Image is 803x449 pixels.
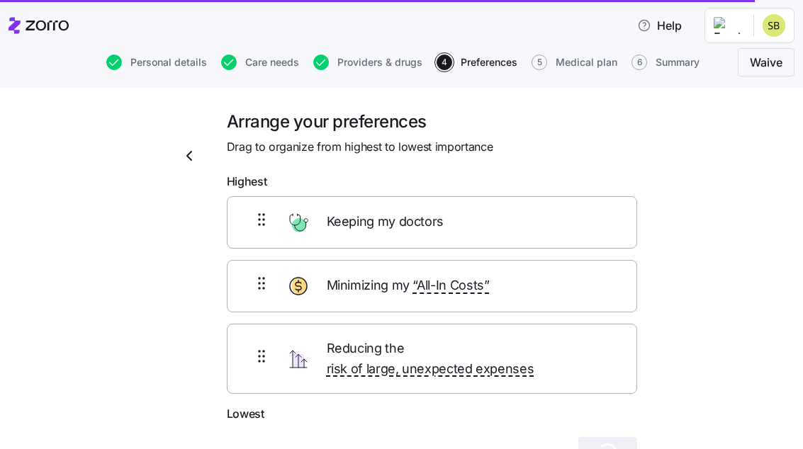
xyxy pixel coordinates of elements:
a: Providers & drugs [310,55,422,70]
span: Preferences [461,57,517,67]
span: Medical plan [556,57,617,67]
button: 4Preferences [437,55,517,70]
button: Help [626,11,693,40]
span: 5 [532,55,547,70]
h1: Arrange your preferences [227,110,637,132]
img: Employer logo [714,17,742,34]
button: Care needs [221,55,299,70]
span: Providers & drugs [337,57,422,67]
span: risk of large, unexpected expenses [327,359,534,380]
img: 1e340cecc874657d47d93478174241c4 [763,14,785,37]
span: Minimizing my [327,275,490,296]
a: Care needs [218,55,299,70]
span: Lowest [227,405,264,423]
span: 6 [631,55,647,70]
button: 5Medical plan [532,55,617,70]
span: Summary [656,57,700,67]
span: Waive [750,54,782,71]
span: Reducing the [327,339,611,380]
div: Keeping my doctors [227,196,637,249]
span: 4 [437,55,452,70]
span: Personal details [130,57,207,67]
button: Personal details [106,55,207,70]
span: Keeping my doctors [327,212,447,232]
span: Help [637,17,682,34]
button: Waive [738,48,794,76]
span: Drag to organize from highest to lowest importance [227,138,493,156]
div: Reducing the risk of large, unexpected expenses [227,324,637,394]
button: 6Summary [631,55,700,70]
a: Personal details [103,55,207,70]
button: Providers & drugs [313,55,422,70]
span: “All-In Costs” [412,275,489,296]
a: 4Preferences [434,55,517,70]
div: Minimizing my “All-In Costs” [227,260,637,312]
span: Highest [227,173,267,191]
span: Care needs [245,57,299,67]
